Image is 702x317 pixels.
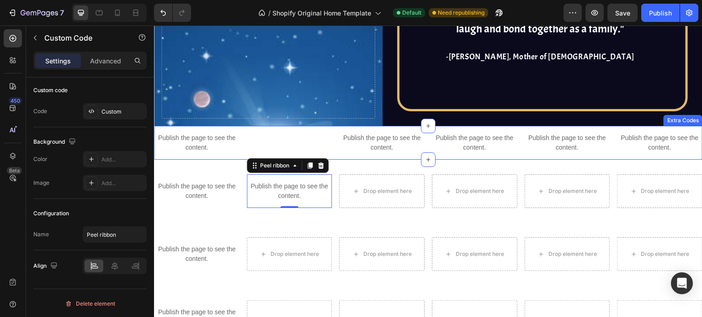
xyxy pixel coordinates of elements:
div: Extra Codes [511,91,547,99]
div: Peel ribbon [104,136,137,144]
div: Open Intercom Messenger [671,272,693,294]
span: Need republishing [438,9,484,17]
div: Undo/Redo [154,4,191,22]
iframe: Design area [154,26,702,317]
div: Drop element here [209,225,258,232]
div: Custom code [33,86,68,94]
div: Drop element here [487,225,536,232]
div: Color [33,155,48,163]
div: Code [33,107,47,115]
div: Beta [7,167,22,174]
p: Advanced [90,56,121,66]
button: Delete element [33,296,147,311]
p: 7 [60,7,64,18]
div: 450 [9,97,22,104]
p: Publish the page to see the content. [371,108,456,127]
button: Save [607,4,638,22]
p: Settings [45,56,71,66]
div: Add... [101,156,144,164]
span: Save [615,9,630,17]
div: Drop element here [394,225,443,232]
div: Align [33,260,59,272]
span: Default [402,9,421,17]
p: Publish the page to see the content. [463,108,548,127]
div: Drop element here [117,225,165,232]
div: Image [33,179,49,187]
div: Drop element here [302,162,350,169]
p: Publish the page to see the content. [93,156,178,175]
span: / [268,8,271,18]
div: Background [33,136,78,148]
span: Shopify Original Home Template [272,8,371,18]
div: Custom [101,108,144,116]
button: Publish [641,4,680,22]
p: Publish the page to see the content. [185,108,271,127]
div: Delete element [65,298,115,309]
div: Add... [101,179,144,187]
div: Drop element here [209,162,258,169]
div: Drop element here [394,162,443,169]
div: Drop element here [487,162,536,169]
div: Publish [649,8,672,18]
button: 7 [4,4,68,22]
p: Publish the page to see the content. [278,108,363,127]
div: Configuration [33,209,69,218]
p: Custom Code [44,32,122,43]
div: Drop element here [302,225,350,232]
div: Name [33,230,49,239]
